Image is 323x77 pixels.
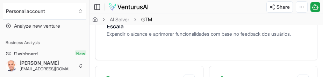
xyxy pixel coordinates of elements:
a: DashboardNew [3,48,86,59]
span: Analyze new venture [14,22,60,29]
h3: Escala [107,22,306,30]
span: [PERSON_NAME] [20,60,75,66]
span: Share [277,3,290,10]
img: logo [108,3,149,11]
button: Share [266,1,293,13]
button: [PERSON_NAME][EMAIL_ADDRESS][DOMAIN_NAME] [3,57,86,74]
a: Analyze new venture [3,20,86,31]
button: Select an organization [3,3,86,20]
span: [EMAIL_ADDRESS][DOMAIN_NAME] [20,66,75,72]
a: AI Solver [110,16,129,23]
nav: breadcrumb [92,16,152,23]
span: New [75,50,86,57]
div: Expandir o alcance e aprimorar funcionalidades com base no feedback dos usuários. [107,30,306,37]
span: Dashboard [14,50,38,57]
span: GTM [141,16,152,22]
span: GTM [141,16,152,23]
img: ACg8ocKB4uFhFsxZj7XffVxtZBVbXxOJy0qMPfhy-Z0yVS6LwY-2hU5dOw=s96-c [6,60,17,71]
div: Business Analysis [3,37,86,48]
